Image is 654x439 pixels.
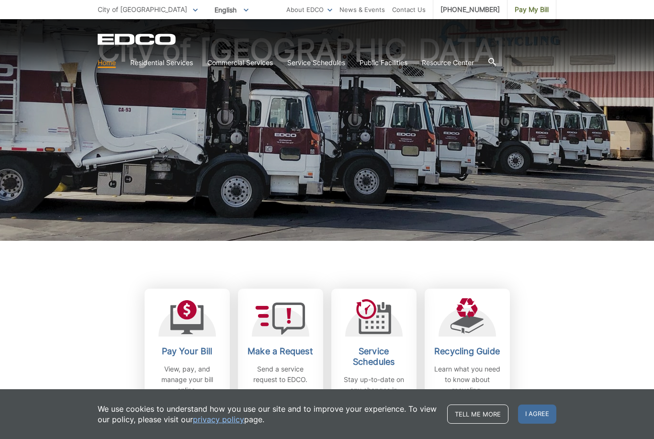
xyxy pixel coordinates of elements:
span: English [207,2,256,18]
p: Send a service request to EDCO. [245,364,316,385]
a: Contact Us [392,4,426,15]
a: EDCD logo. Return to the homepage. [98,34,177,45]
a: About EDCO [286,4,332,15]
a: News & Events [339,4,385,15]
a: Recycling Guide Learn what you need to know about recycling. [425,289,510,416]
a: Pay Your Bill View, pay, and manage your bill online. [145,289,230,416]
span: Pay My Bill [515,4,549,15]
a: Service Schedules Stay up-to-date on any changes in schedules. [331,289,417,416]
h2: Pay Your Bill [152,346,223,357]
p: We use cookies to understand how you use our site and to improve your experience. To view our pol... [98,404,438,425]
p: Learn what you need to know about recycling. [432,364,503,395]
a: privacy policy [193,414,244,425]
h1: City of [GEOGRAPHIC_DATA] [98,35,556,245]
a: Commercial Services [207,57,273,68]
a: Resource Center [422,57,474,68]
h2: Recycling Guide [432,346,503,357]
h2: Service Schedules [338,346,409,367]
a: Service Schedules [287,57,345,68]
a: Make a Request Send a service request to EDCO. [238,289,323,416]
a: Public Facilities [360,57,407,68]
a: Residential Services [130,57,193,68]
a: Tell me more [447,405,508,424]
a: Home [98,57,116,68]
span: City of [GEOGRAPHIC_DATA] [98,5,187,13]
span: I agree [518,405,556,424]
h2: Make a Request [245,346,316,357]
p: View, pay, and manage your bill online. [152,364,223,395]
p: Stay up-to-date on any changes in schedules. [338,374,409,406]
